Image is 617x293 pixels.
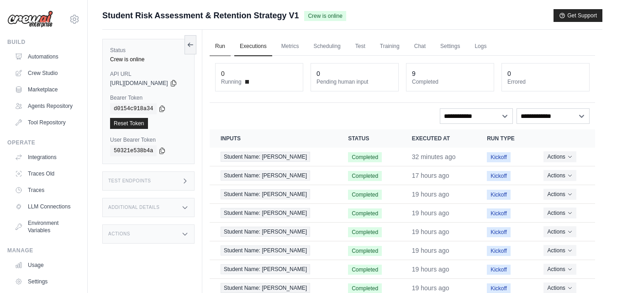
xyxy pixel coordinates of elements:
th: Status [337,129,401,148]
button: Actions for execution [543,245,576,256]
span: Completed [348,190,382,200]
th: Run Type [476,129,533,148]
time: September 21, 2025 at 16:10 IST [412,266,449,273]
div: 9 [412,69,416,78]
h3: Test Endpoints [108,178,151,184]
span: Kickoff [487,190,511,200]
a: Chat [409,37,431,56]
code: 50321e538b4a [110,145,157,156]
time: September 21, 2025 at 18:49 IST [412,172,449,179]
div: 0 [316,69,320,78]
label: User Bearer Token [110,136,187,144]
a: Integrations [11,150,80,165]
dt: Pending human input [316,78,393,85]
time: September 21, 2025 at 16:23 IST [412,209,449,217]
h3: Actions [108,231,130,237]
a: Usage [11,258,80,272]
span: Student Name: [PERSON_NAME] [221,170,310,181]
span: Kickoff [487,171,511,181]
a: Agents Repository [11,99,80,113]
a: Traces [11,183,80,197]
label: Bearer Token [110,94,187,101]
a: View execution details for Student Name [221,189,326,199]
iframe: Chat Widget [571,249,617,293]
code: d0154c918a34 [110,103,157,114]
span: Completed [348,171,382,181]
th: Inputs [210,129,337,148]
button: Actions for execution [543,226,576,237]
div: Build [7,38,80,46]
th: Executed at [401,129,476,148]
a: View execution details for Student Name [221,227,326,237]
a: View execution details for Student Name [221,152,326,162]
span: Completed [348,246,382,256]
span: Student Name: [PERSON_NAME] [221,152,310,162]
a: Environment Variables [11,216,80,238]
span: Student Risk Assessment & Retention Strategy V1 [102,9,299,22]
time: September 21, 2025 at 16:09 IST [412,284,449,292]
span: Running [221,78,242,85]
button: Actions for execution [543,151,576,162]
a: Crew Studio [11,66,80,80]
a: Tool Repository [11,115,80,130]
a: Training [374,37,405,56]
span: Completed [348,152,382,162]
a: Run [210,37,231,56]
span: Kickoff [487,208,511,218]
span: Kickoff [487,246,511,256]
div: Manage [7,247,80,254]
span: Kickoff [487,227,511,237]
a: Metrics [276,37,305,56]
button: Get Support [554,9,602,22]
button: Actions for execution [543,170,576,181]
span: Student Name: [PERSON_NAME] [221,264,310,274]
a: Marketplace [11,82,80,97]
time: September 21, 2025 at 16:28 IST [412,191,449,198]
button: Actions for execution [543,189,576,200]
span: [URL][DOMAIN_NAME] [110,80,168,87]
time: September 21, 2025 at 16:17 IST [412,228,449,235]
a: View execution details for Student Name [221,208,326,218]
a: Logs [469,37,492,56]
span: Student Name: [PERSON_NAME] [221,189,310,199]
span: Student Name: [PERSON_NAME] [221,245,310,256]
a: Scheduling [308,37,346,56]
span: Student Name: [PERSON_NAME] [221,227,310,237]
a: View execution details for Student Name [221,245,326,256]
span: Student Name: [PERSON_NAME] [221,208,310,218]
span: Kickoff [487,265,511,275]
h3: Additional Details [108,205,159,210]
time: September 21, 2025 at 16:15 IST [412,247,449,254]
span: Completed [348,265,382,275]
span: Crew is online [304,11,346,21]
span: Completed [348,227,382,237]
label: API URL [110,70,187,78]
span: Kickoff [487,152,511,162]
a: Test [350,37,371,56]
a: Settings [435,37,465,56]
dt: Errored [507,78,584,85]
div: Operate [7,139,80,146]
button: Actions for execution [543,264,576,275]
div: Crew is online [110,56,187,63]
div: 0 [507,69,511,78]
time: September 22, 2025 at 10:50 IST [412,153,456,160]
label: Status [110,47,187,54]
a: Settings [11,274,80,289]
span: Completed [348,208,382,218]
a: Executions [234,37,272,56]
a: Automations [11,49,80,64]
button: Actions for execution [543,208,576,218]
a: Traces Old [11,166,80,181]
a: View execution details for Student Name [221,170,326,181]
div: 0 [221,69,225,78]
a: LLM Connections [11,199,80,214]
a: Reset Token [110,118,148,129]
a: View execution details for Student Name [221,264,326,274]
span: Student Name: [PERSON_NAME] [221,283,310,293]
img: Logo [7,11,53,28]
a: View execution details for Student Name [221,283,326,293]
dt: Completed [412,78,488,85]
